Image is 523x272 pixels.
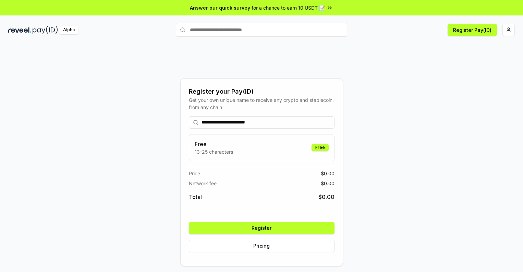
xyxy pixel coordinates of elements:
[59,26,78,34] div: Alpha
[312,144,329,151] div: Free
[189,87,335,96] div: Register your Pay(ID)
[190,4,250,11] span: Answer our quick survey
[321,180,335,187] span: $ 0.00
[189,240,335,252] button: Pricing
[195,140,233,148] h3: Free
[321,170,335,177] span: $ 0.00
[318,193,335,201] span: $ 0.00
[8,26,31,34] img: reveel_dark
[448,24,497,36] button: Register Pay(ID)
[189,222,335,234] button: Register
[189,193,202,201] span: Total
[189,170,200,177] span: Price
[189,96,335,111] div: Get your own unique name to receive any crypto and stablecoin, from any chain
[252,4,325,11] span: for a chance to earn 10 USDT 📝
[33,26,58,34] img: pay_id
[195,148,233,155] p: 13-25 characters
[189,180,217,187] span: Network fee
